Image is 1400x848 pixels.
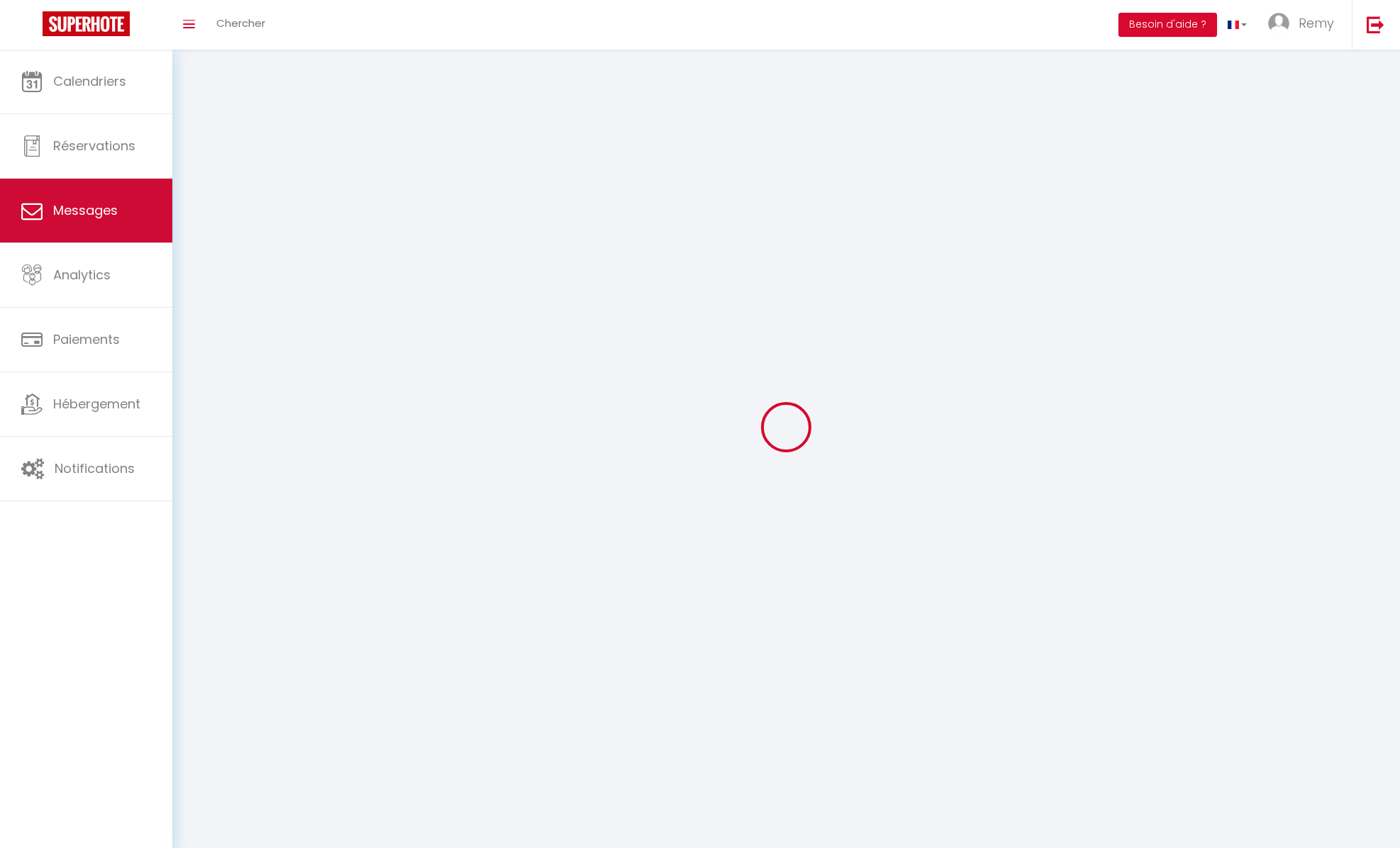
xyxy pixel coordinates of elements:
[55,459,135,477] span: Notifications
[1299,14,1334,32] span: Remy
[53,137,135,155] span: Réservations
[216,16,265,30] span: Chercher
[53,201,118,219] span: Messages
[53,72,126,90] span: Calendriers
[43,11,130,36] img: Super Booking
[53,330,120,348] span: Paiements
[1367,16,1384,33] img: logout
[53,266,111,284] span: Analytics
[1268,13,1289,34] img: ...
[53,395,140,413] span: Hébergement
[1118,13,1217,37] button: Besoin d'aide ?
